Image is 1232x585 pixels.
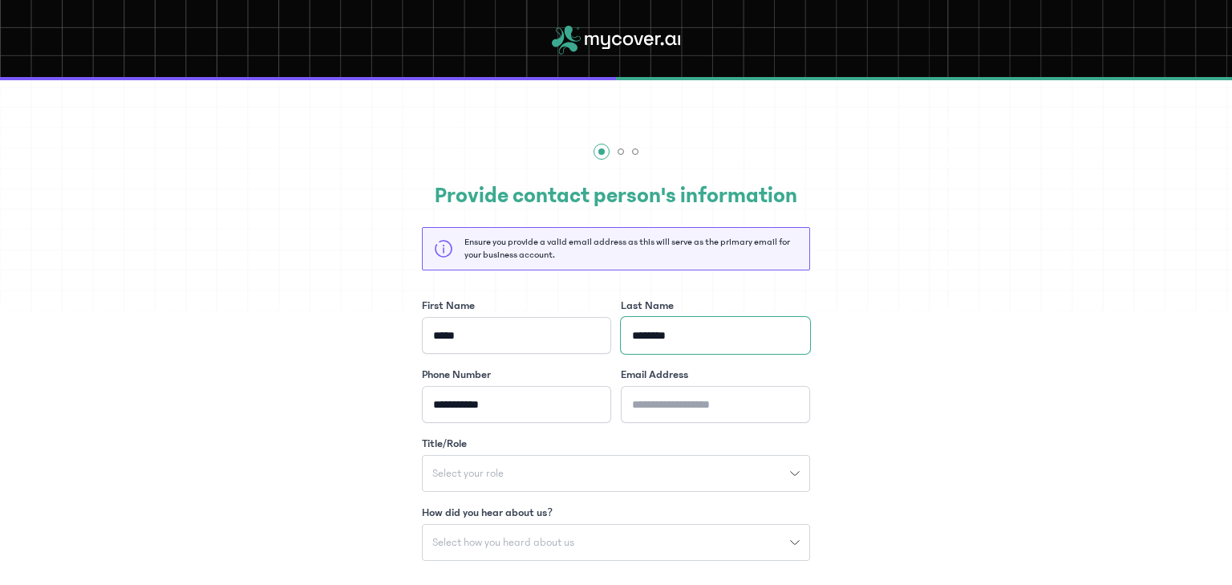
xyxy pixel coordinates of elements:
span: Select your role [423,468,513,479]
label: First Name [422,298,475,314]
button: Select your role [422,455,810,492]
h2: Provide contact person's information [422,179,810,213]
label: Title/Role [422,436,467,452]
p: Ensure you provide a valid email address as this will serve as the primary email for your busines... [464,236,798,262]
label: Phone Number [422,367,491,383]
label: Last Name [621,298,674,314]
span: Select how you heard about us [423,537,584,548]
label: Email Address [621,367,688,383]
button: Select how you heard about us [422,524,810,561]
label: How did you hear about us? [422,505,553,521]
